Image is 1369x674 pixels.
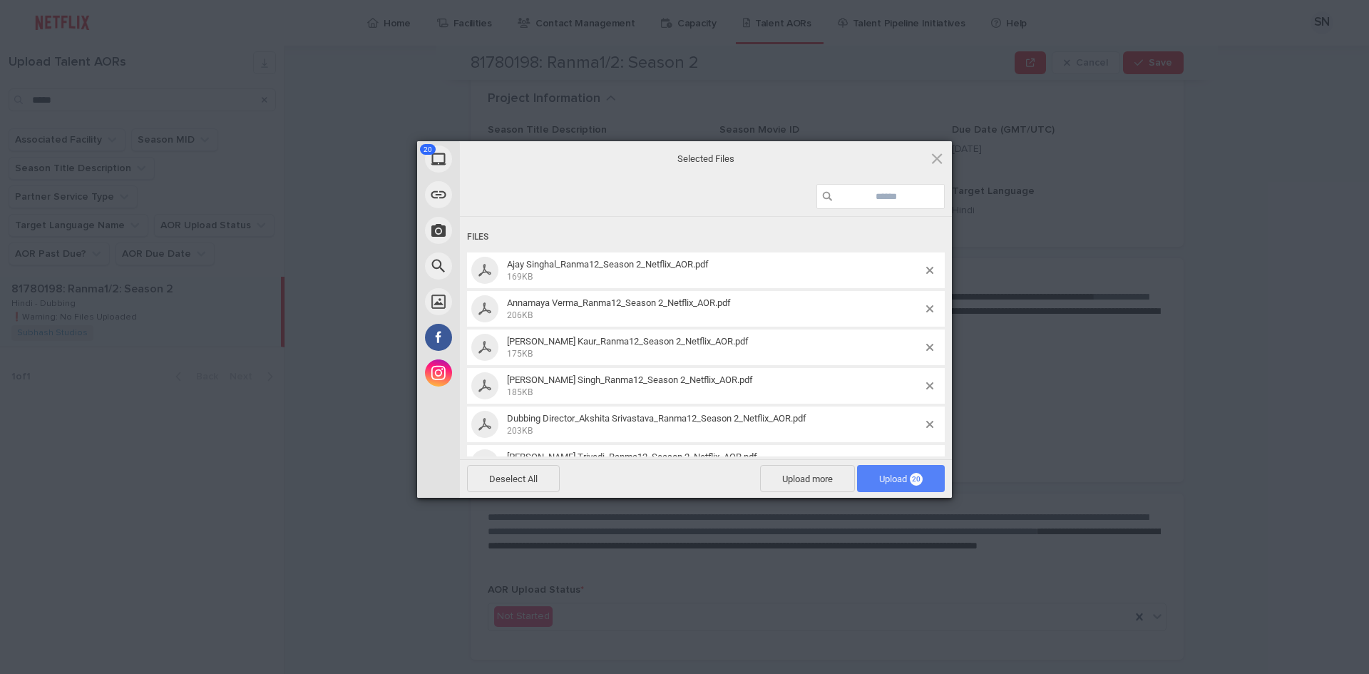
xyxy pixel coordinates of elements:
span: 185KB [507,387,533,397]
span: Ajay Singhal_Ranma12_Season 2_Netflix_AOR.pdf [503,259,926,282]
span: 20 [420,144,436,155]
div: My Device [417,141,588,177]
span: [PERSON_NAME] Kaur_Ranma12_Season 2_Netflix_AOR.pdf [507,336,749,347]
span: 206KB [507,310,533,320]
span: Ajay Singhal_Ranma12_Season 2_Netflix_AOR.pdf [507,259,709,270]
div: Instagram [417,355,588,391]
span: Annamaya Verma_Ranma12_Season 2_Netflix_AOR.pdf [503,297,926,321]
span: Balvinder Kaur_Ranma12_Season 2_Netflix_AOR.pdf [503,336,926,359]
span: Dubbing Director_Akshita Srivastava_Ranma12_Season 2_Netflix_AOR.pdf [507,413,806,424]
span: 169KB [507,272,533,282]
div: Facebook [417,320,588,355]
span: Upload more [760,465,855,492]
span: Upload [879,474,923,484]
div: Files [467,224,945,250]
span: Deeksha Singh_Ranma12_Season 2_Netflix_AOR.pdf [503,374,926,398]
div: Link (URL) [417,177,588,213]
span: Deselect All [467,465,560,492]
div: Unsplash [417,284,588,320]
span: Dubbing Director_Akshita Srivastava_Ranma12_Season 2_Netflix_AOR.pdf [503,413,926,436]
div: Web Search [417,248,588,284]
div: Take Photo [417,213,588,248]
span: [PERSON_NAME] Trivedi_Ranma12_Season 2_Netflix_AOR.pdf [507,451,757,462]
span: 203KB [507,426,533,436]
span: [PERSON_NAME] Singh_Ranma12_Season 2_Netflix_AOR.pdf [507,374,753,385]
span: 20 [910,473,923,486]
span: 175KB [507,349,533,359]
span: Click here or hit ESC to close picker [929,150,945,166]
span: Annamaya Verma_Ranma12_Season 2_Netflix_AOR.pdf [507,297,731,308]
span: Upload [857,465,945,492]
span: Selected Files [563,152,848,165]
span: Krutarth Trivedi_Ranma12_Season 2_Netflix_AOR.pdf [503,451,926,475]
